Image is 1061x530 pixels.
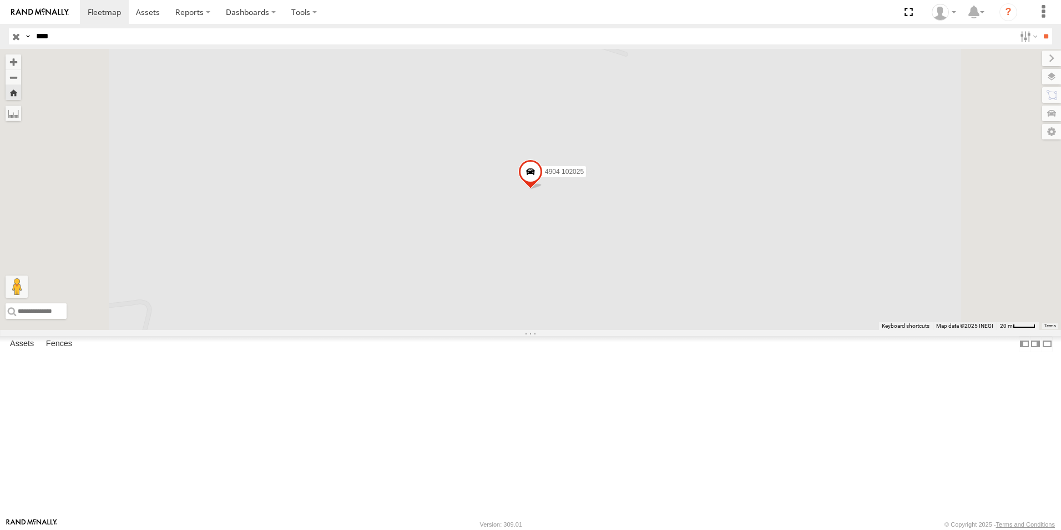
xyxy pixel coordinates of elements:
[936,323,993,329] span: Map data ©2025 INEGI
[480,521,522,528] div: Version: 309.01
[545,168,584,176] span: 4904 102025
[882,322,929,330] button: Keyboard shortcuts
[6,106,21,121] label: Measure
[6,85,21,100] button: Zoom Home
[6,69,21,85] button: Zoom out
[1044,324,1056,328] a: Terms (opens in new tab)
[997,322,1039,330] button: Map Scale: 20 m per 37 pixels
[1042,124,1061,139] label: Map Settings
[41,336,78,352] label: Fences
[1030,336,1041,352] label: Dock Summary Table to the Right
[999,3,1017,21] i: ?
[6,519,57,530] a: Visit our Website
[1042,336,1053,352] label: Hide Summary Table
[944,521,1055,528] div: © Copyright 2025 -
[1015,28,1039,44] label: Search Filter Options
[11,8,69,16] img: rand-logo.svg
[4,336,39,352] label: Assets
[928,4,960,21] div: Caseta Laredo TX
[6,54,21,69] button: Zoom in
[6,276,28,298] button: Drag Pegman onto the map to open Street View
[1019,336,1030,352] label: Dock Summary Table to the Left
[996,521,1055,528] a: Terms and Conditions
[1000,323,1013,329] span: 20 m
[23,28,32,44] label: Search Query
